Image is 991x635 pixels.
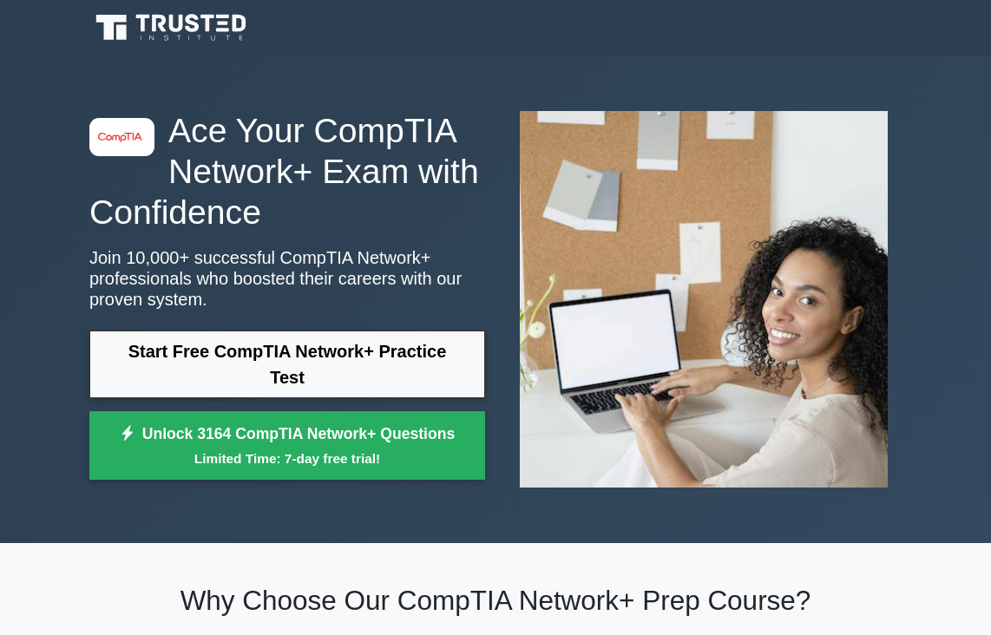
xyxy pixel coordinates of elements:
[89,111,485,233] h1: Ace Your CompTIA Network+ Exam with Confidence
[111,448,463,468] small: Limited Time: 7-day free trial!
[89,411,485,481] a: Unlock 3164 CompTIA Network+ QuestionsLimited Time: 7-day free trial!
[89,331,485,398] a: Start Free CompTIA Network+ Practice Test
[89,247,485,310] p: Join 10,000+ successful CompTIA Network+ professionals who boosted their careers with our proven ...
[89,585,902,618] h2: Why Choose Our CompTIA Network+ Prep Course?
